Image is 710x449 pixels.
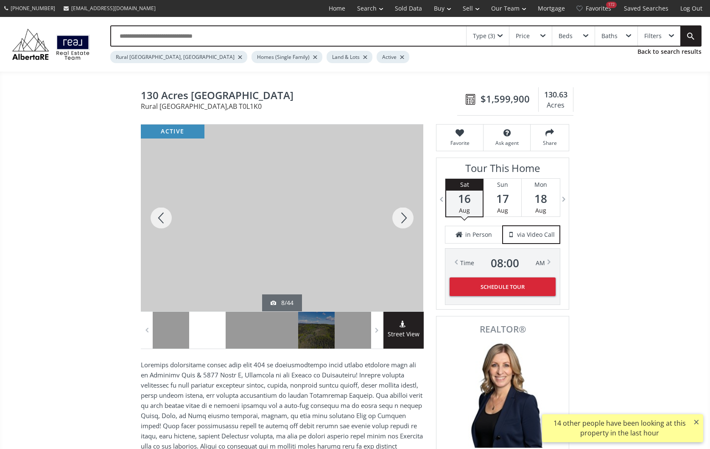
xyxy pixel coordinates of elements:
div: Beds [559,33,573,39]
div: Rural [GEOGRAPHIC_DATA], [GEOGRAPHIC_DATA] [110,51,247,63]
span: Aug [459,206,470,214]
span: Favorite [441,139,479,147]
button: × [690,414,703,430]
a: [EMAIL_ADDRESS][DOMAIN_NAME] [59,0,160,16]
div: 14 other people have been looking at this property in the last hour [546,419,693,438]
button: Schedule Tour [450,277,556,296]
img: Photo of Julie Clark [460,338,545,448]
div: 130.63 [543,89,569,100]
div: Type (3) [473,33,495,39]
span: 17 [484,193,521,205]
span: 08 : 00 [491,257,519,269]
span: REALTOR® [446,325,559,334]
span: 18 [522,193,560,205]
span: in Person [465,230,492,239]
span: Street View [383,330,424,339]
div: Filters [644,33,662,39]
span: Rural [GEOGRAPHIC_DATA] , AB T0L1K0 [141,103,461,110]
span: Ask agent [488,139,526,147]
span: via Video Call [517,230,555,239]
div: Mon [522,179,560,191]
div: 130 Acres Plummers Road West Rural Foothills County, AB T0L1K0 - Photo 8 of 44 [141,125,423,311]
div: Land & Lots [327,51,372,63]
div: Price [516,33,530,39]
div: Homes (Single Family) [252,51,322,63]
a: Back to search results [637,47,702,56]
div: Time AM [460,257,545,269]
div: Sun [484,179,521,191]
span: [EMAIL_ADDRESS][DOMAIN_NAME] [71,5,156,12]
span: 16 [446,193,483,205]
div: 172 [606,2,617,8]
span: 130 Acres Plummers Road West [141,90,461,103]
span: Share [535,139,565,147]
h3: Tour This Home [445,162,560,178]
div: 8/44 [271,299,294,307]
div: active [141,125,204,139]
span: $1,599,900 [481,92,530,105]
div: Baths [601,33,618,39]
span: Aug [497,206,508,214]
img: Logo [8,27,93,62]
span: Aug [535,206,546,214]
span: [PHONE_NUMBER] [11,5,55,12]
div: Acres [543,99,569,112]
div: Sat [446,179,483,191]
div: Active [377,51,409,63]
